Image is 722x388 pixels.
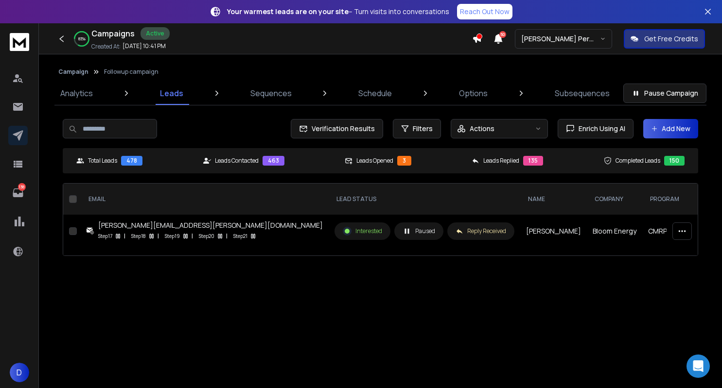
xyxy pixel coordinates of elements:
td: CMRP program [642,215,702,248]
p: | [226,231,228,241]
div: 3 [397,156,411,166]
p: Completed Leads [616,157,660,165]
div: Open Intercom Messenger [687,354,710,378]
button: D [10,363,29,382]
div: 135 [523,156,543,166]
p: Schedule [358,87,392,99]
button: Filters [393,119,441,138]
div: 150 [664,156,685,166]
button: Get Free Credits [624,29,705,49]
div: Paused [403,227,435,236]
div: [PERSON_NAME][EMAIL_ADDRESS][PERSON_NAME][DOMAIN_NAME] [98,220,323,230]
p: Total Leads [88,157,117,165]
p: Created At: [91,43,121,51]
p: 138 [18,183,26,191]
p: | [192,231,193,241]
p: | [158,231,159,241]
p: Analytics [60,87,93,99]
p: Sequences [250,87,292,99]
p: [PERSON_NAME] Personal WorkSpace [521,34,600,44]
a: Options [453,82,493,105]
p: 83 % [78,36,86,42]
p: Leads Contacted [215,157,259,165]
p: – Turn visits into conversations [227,7,449,17]
div: Interested [343,227,382,236]
p: [DATE] 10:41 PM [123,42,166,50]
p: Leads [160,87,183,99]
th: company [587,184,642,215]
p: Get Free Credits [644,34,698,44]
p: Followup campaign [104,68,158,76]
td: [PERSON_NAME] [520,215,587,248]
p: Step 17 [98,231,112,241]
button: Add New [643,119,698,138]
th: NAME [520,184,587,215]
p: Options [459,87,488,99]
button: Enrich Using AI [558,119,634,138]
button: Verification Results [291,119,383,138]
p: | [124,231,125,241]
a: Schedule [352,82,398,105]
div: Reply Received [456,227,506,235]
p: Step 18 [131,231,146,241]
a: Analytics [54,82,99,105]
span: 50 [499,31,506,38]
p: Reach Out Now [460,7,510,17]
th: LEAD STATUS [329,184,520,215]
a: 138 [8,183,28,202]
span: Filters [413,124,433,134]
p: Step 20 [199,231,214,241]
a: Reach Out Now [457,4,512,19]
a: Subsequences [549,82,616,105]
button: Pause Campaign [623,84,706,103]
div: 478 [121,156,142,166]
p: Leads Replied [483,157,519,165]
td: Bloom Energy [587,215,642,248]
th: program [642,184,702,215]
button: Campaign [58,68,88,76]
img: logo [10,33,29,51]
strong: Your warmest leads are on your site [227,7,349,16]
div: 463 [263,156,284,166]
p: Subsequences [555,87,610,99]
p: Step 21 [233,231,247,241]
h1: Campaigns [91,28,135,39]
span: Verification Results [308,124,375,134]
th: EMAIL [81,184,329,215]
p: Leads Opened [356,157,393,165]
div: Active [141,27,170,40]
a: Leads [154,82,189,105]
p: Step 19 [165,231,180,241]
p: Actions [470,124,494,134]
a: Sequences [245,82,298,105]
span: Enrich Using AI [575,124,625,134]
